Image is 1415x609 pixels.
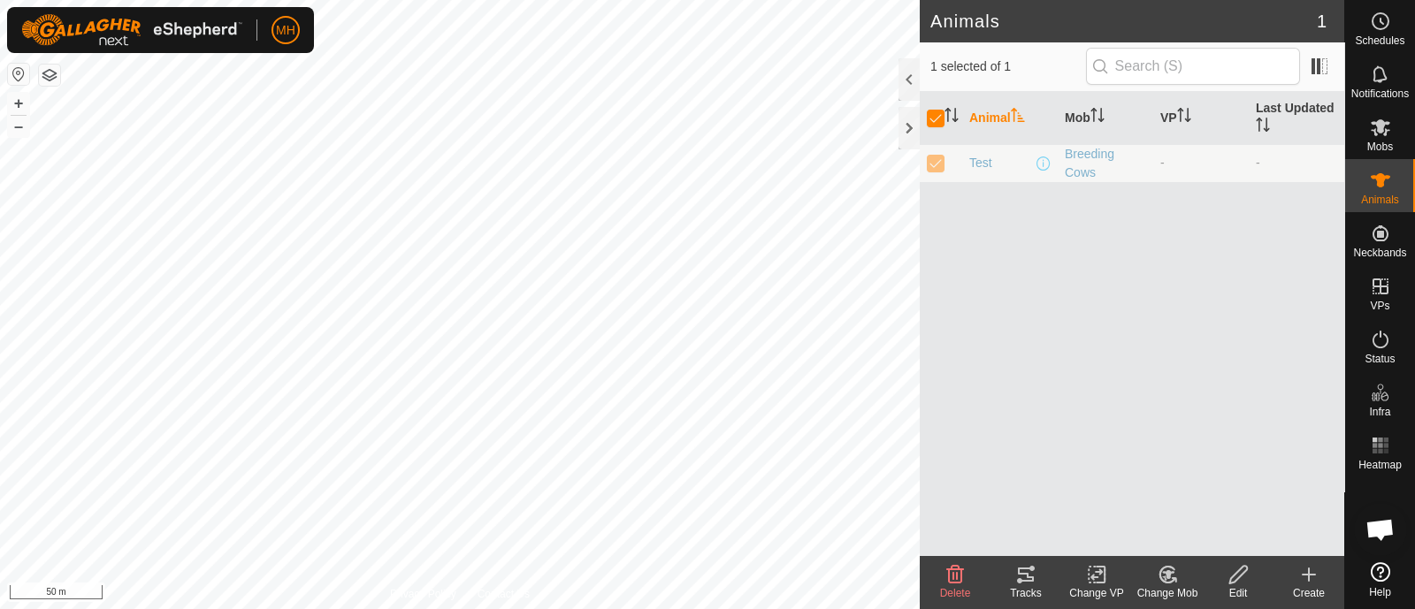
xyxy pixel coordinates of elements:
div: Change VP [1061,585,1132,601]
button: + [8,93,29,114]
p-sorticon: Activate to sort [1256,120,1270,134]
div: Breeding Cows [1065,145,1146,182]
span: Help [1369,587,1391,598]
span: VPs [1370,301,1389,311]
th: VP [1153,92,1249,145]
p-sorticon: Activate to sort [1011,110,1025,125]
th: Last Updated [1249,92,1344,145]
div: Change Mob [1132,585,1203,601]
h2: Animals [930,11,1317,32]
app-display-virtual-paddock-transition: - [1160,156,1165,170]
span: Notifications [1351,88,1409,99]
button: – [8,116,29,137]
span: Status [1365,354,1395,364]
span: Delete [940,587,971,599]
span: Test [969,154,992,172]
a: Contact Us [478,586,530,602]
img: Gallagher Logo [21,14,242,46]
span: Schedules [1355,35,1404,46]
div: Tracks [990,585,1061,601]
span: Infra [1369,407,1390,417]
span: Heatmap [1358,460,1402,470]
div: Create [1273,585,1344,601]
span: MH [276,21,295,40]
div: Edit [1203,585,1273,601]
a: Help [1345,555,1415,605]
div: Open chat [1354,503,1407,556]
button: Reset Map [8,64,29,85]
span: Mobs [1367,141,1393,152]
span: - [1256,156,1260,170]
th: Animal [962,92,1058,145]
span: 1 selected of 1 [930,57,1086,76]
span: Animals [1361,194,1399,205]
span: Neckbands [1353,247,1406,258]
span: 1 [1317,8,1327,34]
a: Privacy Policy [390,586,456,602]
button: Map Layers [39,65,60,86]
p-sorticon: Activate to sort [1177,110,1191,125]
th: Mob [1058,92,1153,145]
input: Search (S) [1086,48,1300,85]
p-sorticon: Activate to sort [945,110,959,125]
p-sorticon: Activate to sort [1090,110,1105,125]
